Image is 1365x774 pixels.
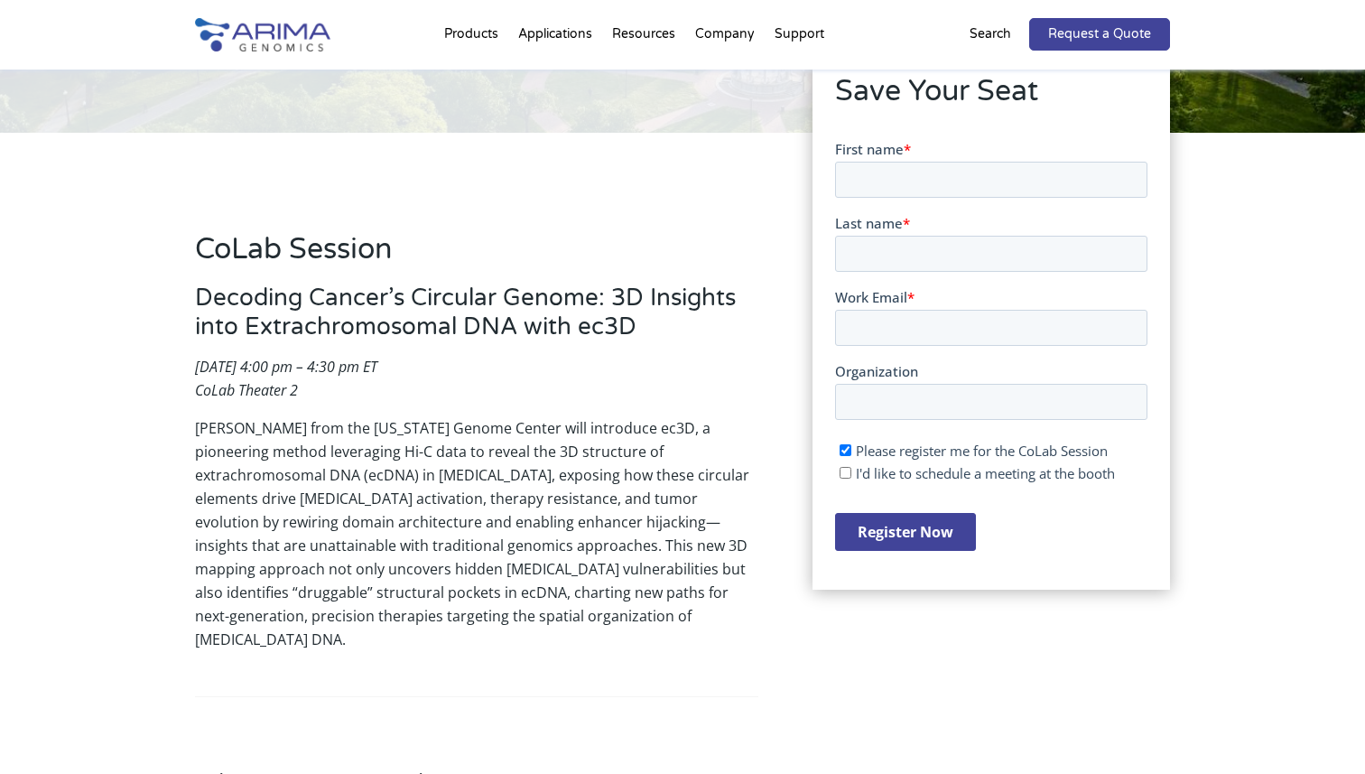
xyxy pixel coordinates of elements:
[970,23,1011,46] p: Search
[835,71,1147,126] h2: Save Your Seat
[835,140,1147,567] iframe: Form 1
[195,284,758,355] h3: Decoding Cancer’s Circular Genome: 3D Insights into Extrachromosomal DNA with ec3D
[195,380,298,400] em: CoLab Theater 2
[195,18,330,51] img: Arima-Genomics-logo
[195,416,758,651] p: [PERSON_NAME] from the [US_STATE] Genome Center will introduce ec3D, a pioneering method leveragi...
[195,229,758,284] h2: CoLab Session
[195,357,377,377] em: [DATE] 4:00 pm – 4:30 pm ET
[1029,18,1170,51] a: Request a Quote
